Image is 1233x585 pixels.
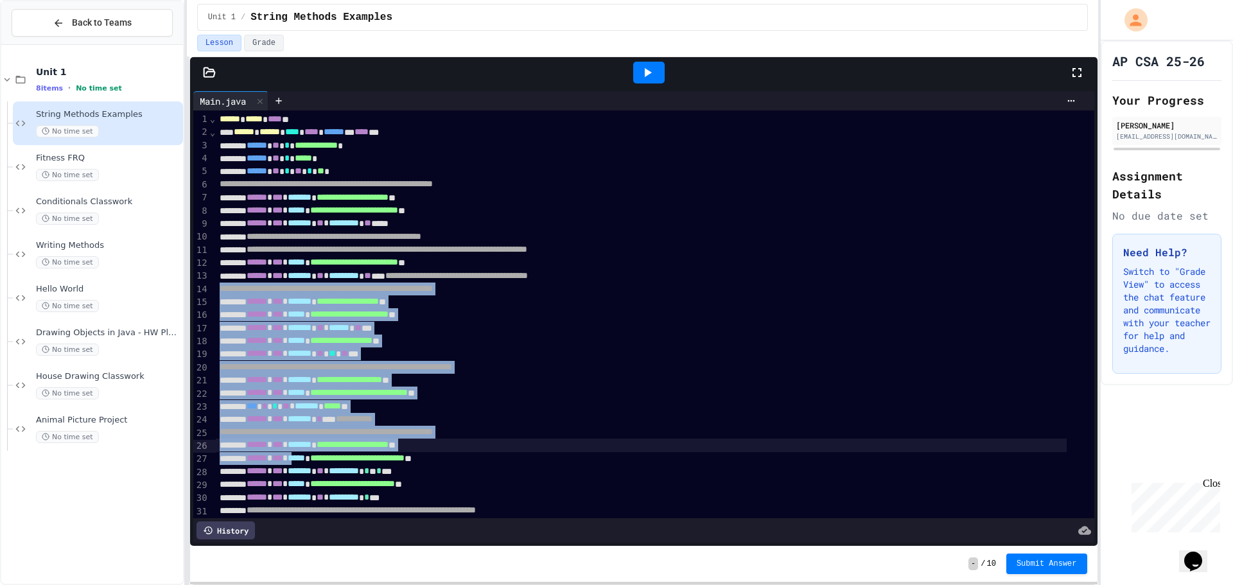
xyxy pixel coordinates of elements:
div: 3 [193,139,209,152]
iframe: chat widget [1126,478,1220,532]
span: Unit 1 [208,12,236,22]
span: House Drawing Classwork [36,371,180,382]
span: String Methods Examples [250,10,392,25]
span: No time set [36,387,99,399]
div: 2 [193,126,209,139]
div: [PERSON_NAME] [1116,119,1218,131]
h3: Need Help? [1123,245,1211,260]
div: 14 [193,283,209,296]
span: No time set [36,169,99,181]
div: 8 [193,205,209,218]
h2: Assignment Details [1112,167,1222,203]
span: - [968,557,978,570]
span: Unit 1 [36,66,180,78]
span: / [241,12,245,22]
div: 19 [193,348,209,361]
span: No time set [76,84,122,92]
div: No due date set [1112,208,1222,223]
div: 23 [193,401,209,414]
div: 22 [193,388,209,401]
span: 10 [986,559,995,569]
span: / [981,559,985,569]
span: String Methods Examples [36,109,180,120]
button: Grade [244,35,284,51]
div: 5 [193,165,209,178]
div: 31 [193,505,209,518]
div: 1 [193,113,209,126]
div: 24 [193,414,209,426]
span: Back to Teams [72,16,132,30]
span: Fold line [209,114,216,124]
div: 7 [193,191,209,204]
div: 13 [193,270,209,283]
div: History [197,521,255,539]
span: 8 items [36,84,63,92]
div: [EMAIL_ADDRESS][DOMAIN_NAME] [1116,132,1218,141]
span: Drawing Objects in Java - HW Playposit Code [36,327,180,338]
span: Animal Picture Project [36,415,180,426]
span: No time set [36,300,99,312]
div: 21 [193,374,209,387]
span: No time set [36,344,99,356]
span: No time set [36,213,99,225]
div: Main.java [193,91,268,110]
div: 10 [193,231,209,243]
p: Switch to "Grade View" to access the chat feature and communicate with your teacher for help and ... [1123,265,1211,355]
div: 11 [193,244,209,257]
div: Chat with us now!Close [5,5,89,82]
div: 27 [193,453,209,466]
div: 12 [193,257,209,270]
span: • [68,83,71,93]
div: 9 [193,218,209,231]
div: 30 [193,492,209,505]
span: No time set [36,256,99,268]
span: Fitness FRQ [36,153,180,164]
span: Hello World [36,284,180,295]
div: My Account [1111,5,1151,35]
button: Lesson [197,35,241,51]
div: 25 [193,427,209,440]
span: No time set [36,125,99,137]
div: 4 [193,152,209,165]
button: Back to Teams [12,9,173,37]
div: 29 [193,479,209,492]
h1: AP CSA 25-26 [1112,52,1205,70]
div: 18 [193,335,209,348]
div: 6 [193,179,209,191]
span: Submit Answer [1017,559,1077,569]
span: Writing Methods [36,240,180,251]
iframe: chat widget [1179,534,1220,572]
h2: Your Progress [1112,91,1222,109]
div: 15 [193,296,209,309]
span: No time set [36,431,99,443]
div: 26 [193,440,209,453]
button: Submit Answer [1006,554,1087,574]
div: 20 [193,362,209,374]
span: Conditionals Classwork [36,196,180,207]
div: Main.java [193,94,252,108]
div: 16 [193,309,209,322]
span: Fold line [209,127,216,137]
div: 28 [193,466,209,479]
div: 17 [193,322,209,335]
